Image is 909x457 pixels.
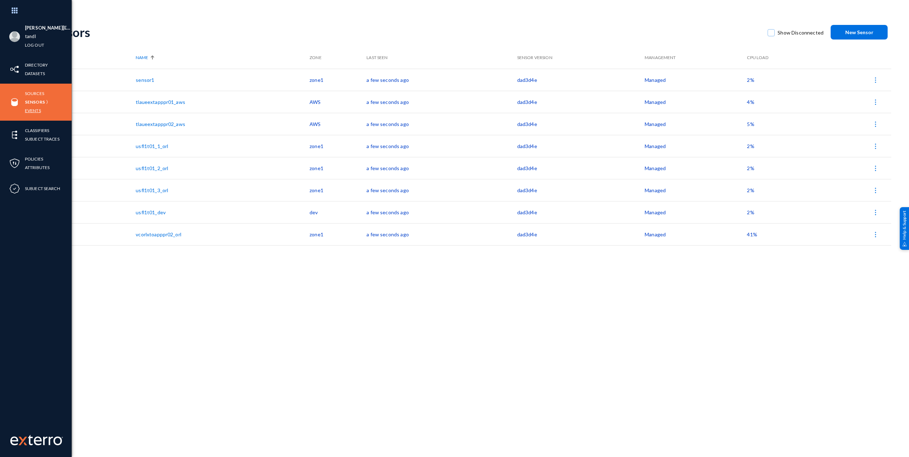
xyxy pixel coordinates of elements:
[25,24,72,32] li: [PERSON_NAME][EMAIL_ADDRESS][PERSON_NAME][DOMAIN_NAME]
[136,209,166,215] a: usfl1t01_dev
[19,437,27,445] img: exterro-logo.svg
[367,201,517,223] td: a few seconds ago
[747,209,754,215] span: 2%
[517,91,645,113] td: dad3d4e
[367,91,517,113] td: a few seconds ago
[778,27,824,38] span: Show Disconnected
[845,29,873,35] span: New Sensor
[367,157,517,179] td: a few seconds ago
[747,187,754,193] span: 2%
[25,155,43,163] a: Policies
[310,179,367,201] td: zone1
[831,25,888,40] button: New Sensor
[9,130,20,140] img: icon-elements.svg
[645,157,747,179] td: Managed
[136,143,168,149] a: usfl1t01_1_orl
[25,126,49,135] a: Classifiers
[9,64,20,75] img: icon-inventory.svg
[367,113,517,135] td: a few seconds ago
[747,231,757,237] span: 41%
[367,223,517,245] td: a few seconds ago
[367,69,517,91] td: a few seconds ago
[9,97,20,107] img: icon-sources.svg
[645,69,747,91] td: Managed
[747,77,754,83] span: 2%
[310,135,367,157] td: zone1
[136,165,168,171] a: usfl1t01_2_orl
[645,47,747,69] th: Management
[645,113,747,135] td: Managed
[872,121,879,128] img: icon-more.svg
[517,179,645,201] td: dad3d4e
[310,113,367,135] td: AWS
[25,61,48,69] a: Directory
[747,47,816,69] th: CPU Load
[747,99,754,105] span: 4%
[872,231,879,238] img: icon-more.svg
[310,47,367,69] th: Zone
[517,157,645,179] td: dad3d4e
[25,32,36,41] a: tandl
[872,165,879,172] img: icon-more.svg
[645,91,747,113] td: Managed
[136,99,185,105] a: tlaueextapppr01_aws
[872,77,879,84] img: icon-more.svg
[4,3,25,18] img: app launcher
[367,179,517,201] td: a few seconds ago
[645,135,747,157] td: Managed
[900,207,909,250] div: Help & Support
[872,143,879,150] img: icon-more.svg
[47,25,760,40] div: Sensors
[9,31,20,42] img: blank-profile-picture.png
[517,201,645,223] td: dad3d4e
[25,135,59,143] a: Subject Traces
[747,165,754,171] span: 2%
[10,435,63,445] img: exterro-work-mark.svg
[310,157,367,179] td: zone1
[310,91,367,113] td: AWS
[136,187,168,193] a: usfl1t01_3_orl
[517,47,645,69] th: Sensor Version
[310,69,367,91] td: zone1
[747,143,754,149] span: 2%
[25,184,60,193] a: Subject Search
[872,99,879,106] img: icon-more.svg
[25,89,44,98] a: Sources
[645,201,747,223] td: Managed
[872,209,879,216] img: icon-more.svg
[517,69,645,91] td: dad3d4e
[25,106,41,115] a: Events
[872,187,879,194] img: icon-more.svg
[25,41,44,49] a: Log out
[136,121,185,127] a: tlaueextapppr02_aws
[310,223,367,245] td: zone1
[25,98,45,106] a: Sensors
[25,69,45,78] a: Datasets
[25,163,50,172] a: Attributes
[9,183,20,194] img: icon-compliance.svg
[645,179,747,201] td: Managed
[136,77,154,83] a: sensor1
[367,47,517,69] th: Last Seen
[136,231,181,237] a: vcorlxtoapppr02_orl
[47,47,136,69] th: Status
[310,201,367,223] td: dev
[136,54,306,61] div: Name
[9,158,20,169] img: icon-policies.svg
[645,223,747,245] td: Managed
[902,242,907,246] img: help_support.svg
[517,223,645,245] td: dad3d4e
[367,135,517,157] td: a few seconds ago
[136,54,148,61] span: Name
[517,135,645,157] td: dad3d4e
[747,121,754,127] span: 5%
[517,113,645,135] td: dad3d4e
